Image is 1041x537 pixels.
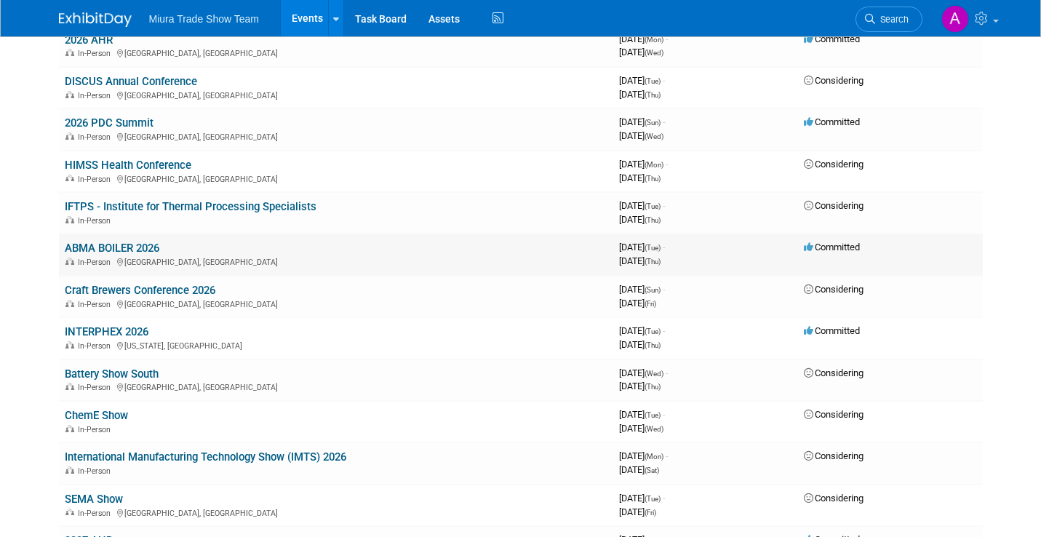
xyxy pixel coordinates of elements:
[619,367,668,378] span: [DATE]
[65,130,607,142] div: [GEOGRAPHIC_DATA], [GEOGRAPHIC_DATA]
[619,381,661,391] span: [DATE]
[619,242,665,252] span: [DATE]
[78,132,115,142] span: In-Person
[78,425,115,434] span: In-Person
[663,493,665,504] span: -
[619,464,659,475] span: [DATE]
[619,75,665,86] span: [DATE]
[663,75,665,86] span: -
[65,47,607,58] div: [GEOGRAPHIC_DATA], [GEOGRAPHIC_DATA]
[619,255,661,266] span: [DATE]
[666,159,668,170] span: -
[619,33,668,44] span: [DATE]
[619,200,665,211] span: [DATE]
[619,116,665,127] span: [DATE]
[78,216,115,226] span: In-Person
[65,89,607,100] div: [GEOGRAPHIC_DATA], [GEOGRAPHIC_DATA]
[645,49,663,57] span: (Wed)
[663,116,665,127] span: -
[619,493,665,504] span: [DATE]
[78,49,115,58] span: In-Person
[645,453,663,461] span: (Mon)
[149,13,259,25] span: Miura Trade Show Team
[619,423,663,434] span: [DATE]
[645,341,661,349] span: (Thu)
[645,119,661,127] span: (Sun)
[65,175,74,182] img: In-Person Event
[65,381,607,392] div: [GEOGRAPHIC_DATA], [GEOGRAPHIC_DATA]
[645,36,663,44] span: (Mon)
[666,450,668,461] span: -
[645,509,656,517] span: (Fri)
[65,242,159,255] a: ABMA BOILER 2026
[65,91,74,98] img: In-Person Event
[645,425,663,433] span: (Wed)
[619,159,668,170] span: [DATE]
[65,493,123,506] a: SEMA Show
[875,14,909,25] span: Search
[666,33,668,44] span: -
[804,284,863,295] span: Considering
[78,175,115,184] span: In-Person
[645,91,661,99] span: (Thu)
[65,300,74,307] img: In-Person Event
[645,411,661,419] span: (Tue)
[619,325,665,336] span: [DATE]
[78,91,115,100] span: In-Person
[645,258,661,266] span: (Thu)
[855,7,922,32] a: Search
[663,242,665,252] span: -
[645,175,661,183] span: (Thu)
[65,132,74,140] img: In-Person Event
[645,383,661,391] span: (Thu)
[666,367,668,378] span: -
[645,495,661,503] span: (Tue)
[65,216,74,223] img: In-Person Event
[619,450,668,461] span: [DATE]
[663,409,665,420] span: -
[78,258,115,267] span: In-Person
[65,339,607,351] div: [US_STATE], [GEOGRAPHIC_DATA]
[645,370,663,378] span: (Wed)
[65,159,191,172] a: HIMSS Health Conference
[65,509,74,516] img: In-Person Event
[78,466,115,476] span: In-Person
[645,327,661,335] span: (Tue)
[65,172,607,184] div: [GEOGRAPHIC_DATA], [GEOGRAPHIC_DATA]
[619,172,661,183] span: [DATE]
[65,200,316,213] a: IFTPS - Institute for Thermal Processing Specialists
[65,49,74,56] img: In-Person Event
[619,130,663,141] span: [DATE]
[645,77,661,85] span: (Tue)
[65,116,153,130] a: 2026 PDC Summit
[804,116,860,127] span: Committed
[804,33,860,44] span: Committed
[65,466,74,474] img: In-Person Event
[645,161,663,169] span: (Mon)
[65,383,74,390] img: In-Person Event
[804,159,863,170] span: Considering
[619,409,665,420] span: [DATE]
[78,383,115,392] span: In-Person
[804,242,860,252] span: Committed
[65,258,74,265] img: In-Person Event
[65,409,128,422] a: ChemE Show
[804,325,860,336] span: Committed
[65,450,346,464] a: International Manufacturing Technology Show (IMTS) 2026
[65,255,607,267] div: [GEOGRAPHIC_DATA], [GEOGRAPHIC_DATA]
[65,341,74,349] img: In-Person Event
[645,300,656,308] span: (Fri)
[65,506,607,518] div: [GEOGRAPHIC_DATA], [GEOGRAPHIC_DATA]
[804,200,863,211] span: Considering
[65,325,148,338] a: INTERPHEX 2026
[645,244,661,252] span: (Tue)
[804,367,863,378] span: Considering
[941,5,969,33] img: Ashley Harris
[663,325,665,336] span: -
[645,202,661,210] span: (Tue)
[619,214,661,225] span: [DATE]
[619,89,661,100] span: [DATE]
[663,200,665,211] span: -
[663,284,665,295] span: -
[619,284,665,295] span: [DATE]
